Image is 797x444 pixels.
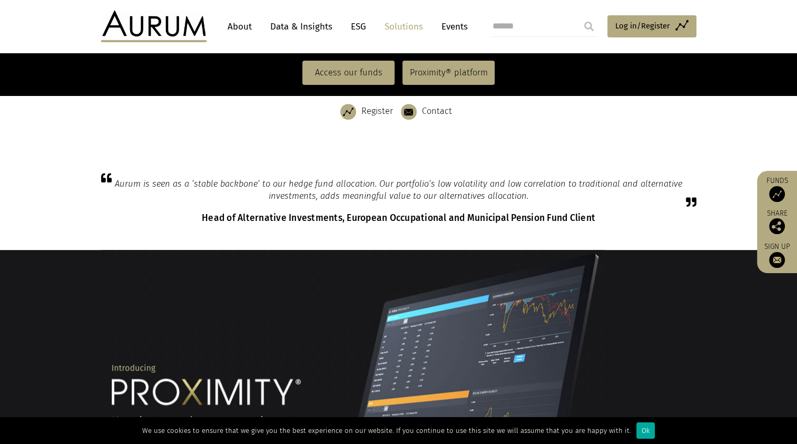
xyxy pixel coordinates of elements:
[302,61,395,85] a: Access our funds
[222,17,257,36] a: About
[401,99,457,125] a: Contact
[762,176,792,202] a: Funds
[769,186,785,202] img: Access Funds
[769,218,785,234] img: Share this post
[379,17,428,36] a: Solutions
[769,252,785,268] img: Sign up to our newsletter
[101,11,206,42] img: Aurum
[436,17,468,36] a: Events
[101,213,696,224] h6: Head of Alternative Investments, European Occupational and Municipal Pension Fund Client
[265,17,338,36] a: Data & Insights
[636,422,655,439] div: Ok
[402,61,495,85] a: Proximity® platform
[607,15,696,37] a: Log in/Register
[762,242,792,268] a: Sign up
[101,178,696,202] blockquote: Aurum is seen as a ‘stable backbone’ to our hedge fund allocation. Our portfolio’s low volatility...
[346,17,371,36] a: ESG
[578,16,599,37] input: Submit
[615,20,670,32] span: Log in/Register
[762,210,792,234] div: Share
[340,99,398,125] a: Register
